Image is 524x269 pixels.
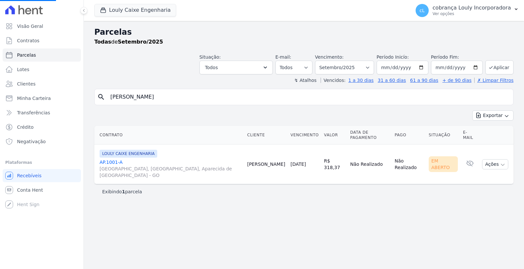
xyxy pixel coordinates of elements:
button: Louly Caixe Engenharia [94,4,176,16]
i: search [97,93,105,101]
span: Negativação [17,138,46,145]
th: E-mail [460,126,480,144]
th: Pago [392,126,426,144]
span: [GEOGRAPHIC_DATA], [GEOGRAPHIC_DATA], Aparecida de [GEOGRAPHIC_DATA] - GO [100,165,242,179]
td: [PERSON_NAME] [245,144,288,184]
span: Parcelas [17,52,36,58]
span: Todos [205,64,218,71]
span: Visão Geral [17,23,43,29]
span: Crédito [17,124,34,130]
a: Negativação [3,135,81,148]
th: Contrato [94,126,245,144]
a: Clientes [3,77,81,90]
b: 1 [122,189,125,194]
div: Em Aberto [429,156,458,172]
td: Não Realizado [392,144,426,184]
p: Ver opções [433,11,511,16]
span: cL [420,8,425,13]
a: [DATE] [290,162,306,167]
td: R$ 318,37 [321,144,347,184]
label: Vencimento: [315,54,344,60]
span: Clientes [17,81,35,87]
a: + de 90 dias [442,78,472,83]
a: Contratos [3,34,81,47]
a: ✗ Limpar Filtros [474,78,514,83]
label: Período Inicío: [377,54,409,60]
th: Data de Pagamento [347,126,392,144]
button: Aplicar [485,60,514,74]
button: Exportar [472,110,514,121]
span: Contratos [17,37,39,44]
th: Cliente [245,126,288,144]
span: Lotes [17,66,29,73]
a: Recebíveis [3,169,81,182]
button: Todos [199,61,273,74]
input: Buscar por nome do lote ou do cliente [106,90,511,104]
a: Parcelas [3,48,81,62]
a: 1 a 30 dias [348,78,374,83]
label: E-mail: [275,54,291,60]
span: Minha Carteira [17,95,51,102]
th: Valor [321,126,347,144]
button: cL cobrança Louly Incorporadora Ver opções [410,1,524,20]
h2: Parcelas [94,26,514,38]
a: Lotes [3,63,81,76]
button: Ações [482,159,508,169]
span: Recebíveis [17,172,42,179]
div: Plataformas [5,159,78,166]
a: Visão Geral [3,20,81,33]
strong: Setembro/2025 [118,39,163,45]
a: 61 a 90 dias [410,78,438,83]
a: Crédito [3,121,81,134]
p: cobrança Louly Incorporadora [433,5,511,11]
label: ↯ Atalhos [294,78,316,83]
strong: Todas [94,39,111,45]
span: Transferências [17,109,50,116]
th: Situação [426,126,460,144]
label: Período Fim: [431,54,483,61]
td: Não Realizado [347,144,392,184]
th: Vencimento [288,126,321,144]
p: Exibindo parcela [102,188,142,195]
label: Vencidos: [321,78,346,83]
a: Conta Hent [3,183,81,197]
a: Transferências [3,106,81,119]
p: de [94,38,163,46]
a: AP.1001-A[GEOGRAPHIC_DATA], [GEOGRAPHIC_DATA], Aparecida de [GEOGRAPHIC_DATA] - GO [100,159,242,179]
label: Situação: [199,54,221,60]
span: Conta Hent [17,187,43,193]
a: Minha Carteira [3,92,81,105]
a: 31 a 60 dias [378,78,406,83]
span: LOULY CAIXE ENGENHARIA [100,150,157,158]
